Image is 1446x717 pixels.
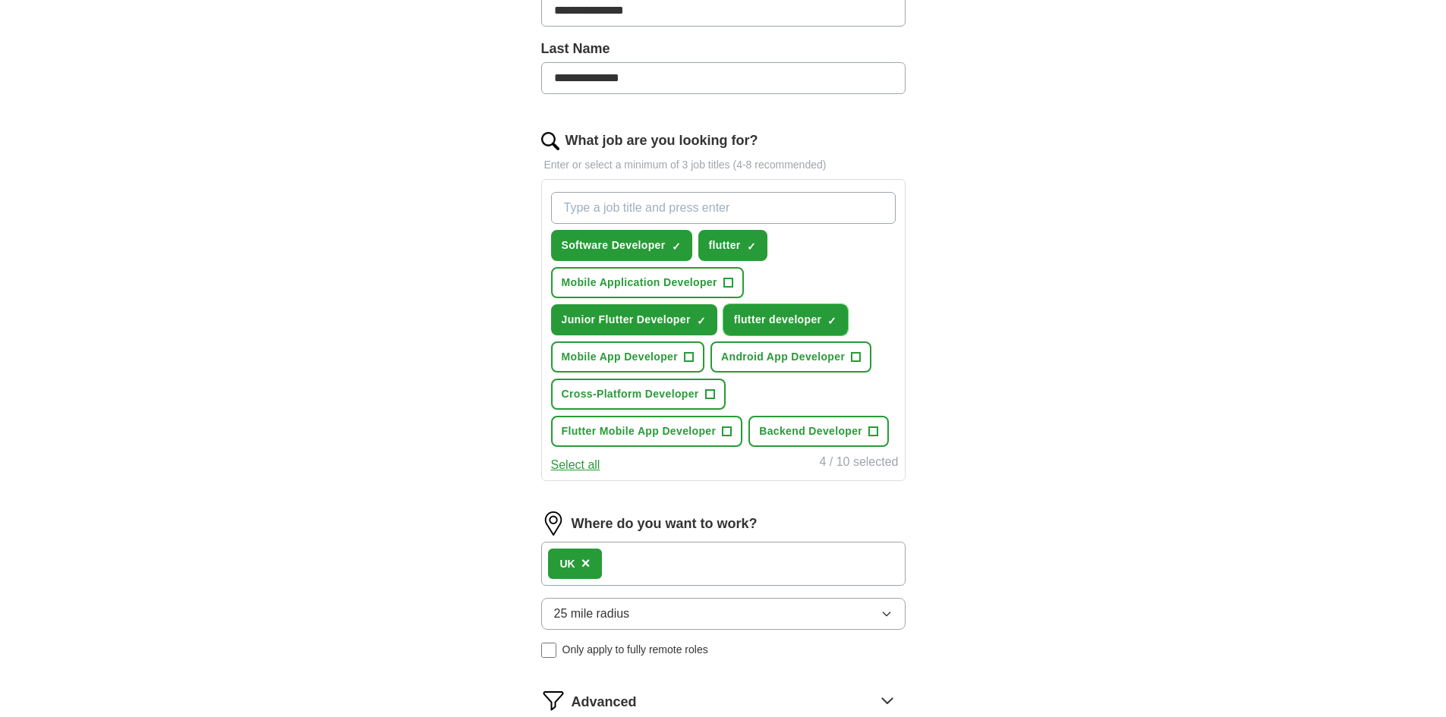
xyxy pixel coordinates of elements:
[747,241,756,253] span: ✓
[759,423,862,439] span: Backend Developer
[541,157,906,173] p: Enter or select a minimum of 3 job titles (4-8 recommended)
[562,423,717,439] span: Flutter Mobile App Developer
[562,386,699,402] span: Cross-Platform Developer
[581,555,591,571] span: ×
[709,237,741,253] span: flutter
[697,315,706,327] span: ✓
[562,237,666,253] span: Software Developer
[541,511,565,536] img: location.png
[551,456,600,474] button: Select all
[565,131,758,151] label: What job are you looking for?
[551,267,744,298] button: Mobile Application Developer
[551,192,896,224] input: Type a job title and press enter
[551,416,743,447] button: Flutter Mobile App Developer
[698,230,767,261] button: flutter✓
[541,643,556,658] input: Only apply to fully remote roles
[572,514,758,534] label: Where do you want to work?
[562,275,717,291] span: Mobile Application Developer
[734,312,822,328] span: flutter developer
[560,556,575,572] div: UK
[723,304,849,335] button: flutter developer✓
[827,315,836,327] span: ✓
[554,605,630,623] span: 25 mile radius
[551,379,726,410] button: Cross-Platform Developer
[551,341,705,373] button: Mobile App Developer
[819,453,898,474] div: 4 / 10 selected
[541,598,906,630] button: 25 mile radius
[541,39,906,59] label: Last Name
[748,416,889,447] button: Backend Developer
[541,688,565,712] img: filter
[551,230,692,261] button: Software Developer✓
[581,552,591,575] button: ×
[672,241,681,253] span: ✓
[541,132,559,150] img: search.png
[710,341,871,373] button: Android App Developer
[562,349,679,365] span: Mobile App Developer
[562,312,691,328] span: Junior Flutter Developer
[562,642,708,658] span: Only apply to fully remote roles
[721,349,845,365] span: Android App Developer
[572,692,637,712] span: Advanced
[551,304,717,335] button: Junior Flutter Developer✓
